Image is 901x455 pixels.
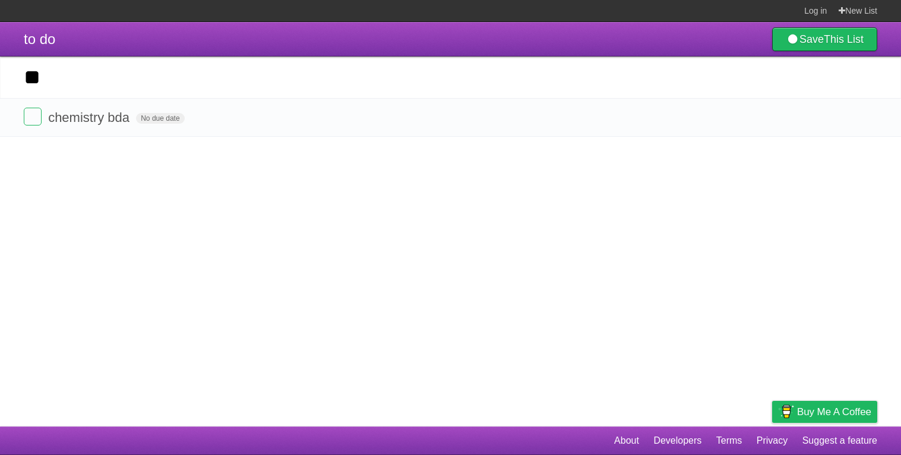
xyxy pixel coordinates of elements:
[716,429,742,452] a: Terms
[136,113,184,124] span: No due date
[772,401,877,423] a: Buy me a coffee
[653,429,701,452] a: Developers
[24,31,55,47] span: to do
[772,27,877,51] a: SaveThis List
[802,429,877,452] a: Suggest a feature
[24,108,42,125] label: Done
[824,33,864,45] b: This List
[778,401,794,422] img: Buy me a coffee
[797,401,871,422] span: Buy me a coffee
[48,110,132,125] span: chemistry bda
[757,429,788,452] a: Privacy
[614,429,639,452] a: About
